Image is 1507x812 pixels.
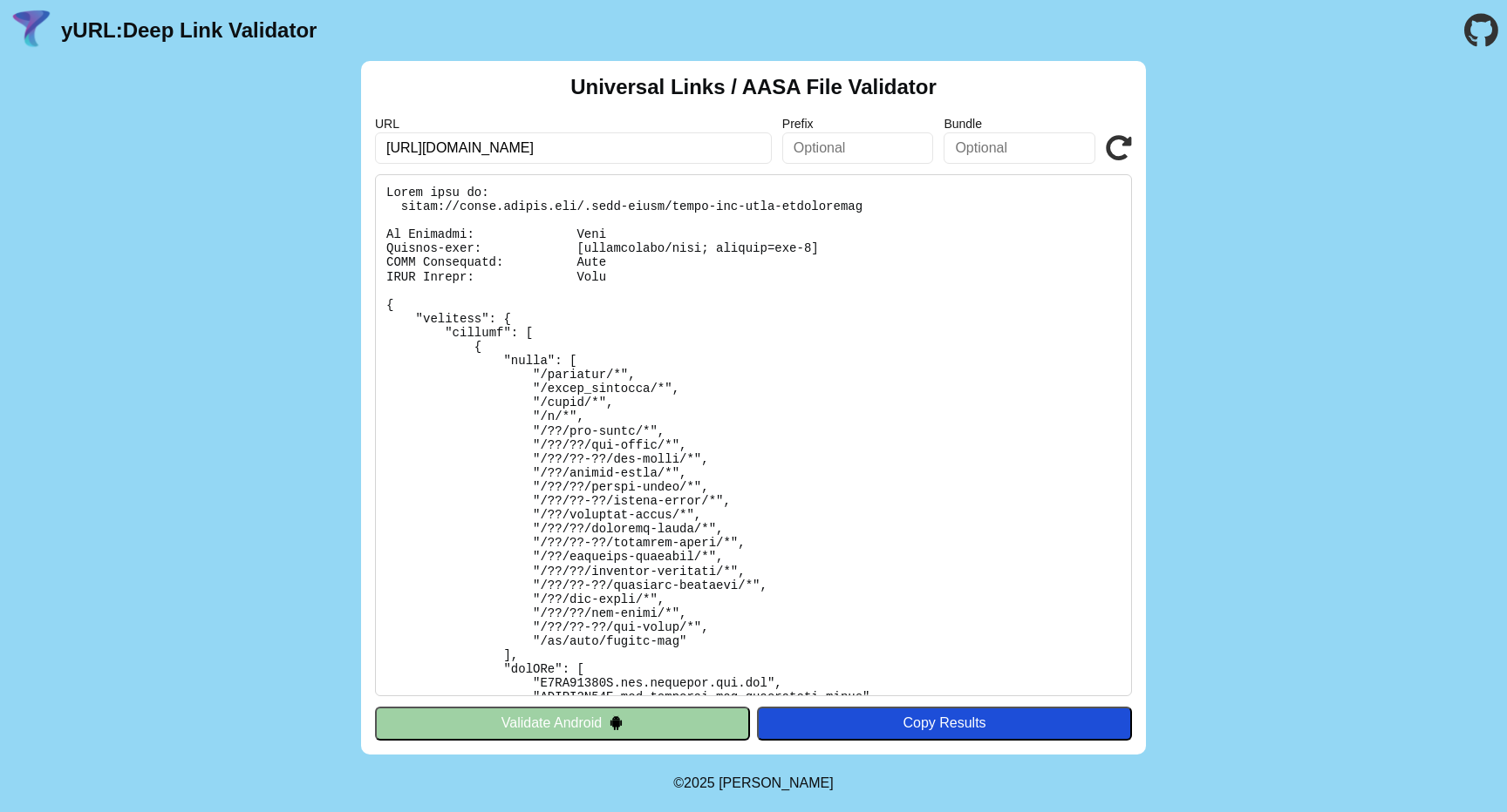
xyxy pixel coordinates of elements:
input: Required [375,132,772,164]
img: yURL Logo [9,8,54,53]
a: Michael Ibragimchayev's Personal Site [719,775,834,790]
a: yURL:Deep Link Validator [61,18,317,43]
pre: Lorem ipsu do: sitam://conse.adipis.eli/.sedd-eiusm/tempo-inc-utla-etdoloremag Al Enimadmi: Veni ... [375,174,1132,696]
footer: © [673,754,833,812]
h2: Universal Links / AASA File Validator [570,75,937,99]
label: URL [375,117,772,131]
button: Validate Android [375,707,750,740]
label: Prefix [782,117,934,131]
label: Bundle [944,117,1095,131]
div: Copy Results [766,715,1123,731]
button: Copy Results [757,707,1132,740]
span: 2025 [684,775,715,790]
input: Optional [944,132,1095,164]
img: droidIcon.svg [609,715,624,730]
input: Optional [782,132,934,164]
